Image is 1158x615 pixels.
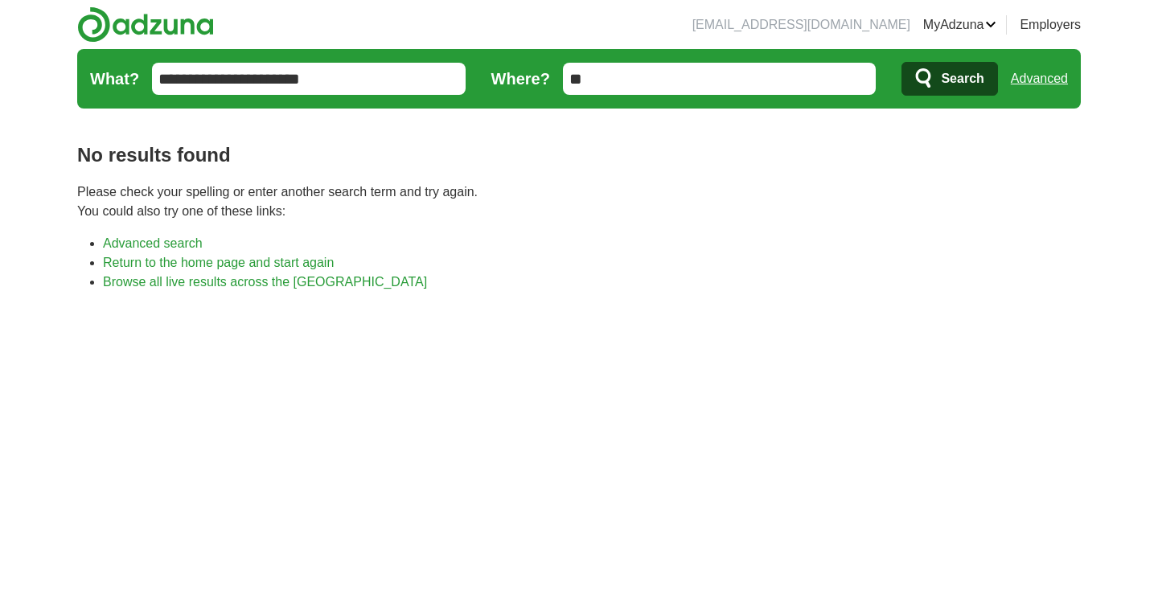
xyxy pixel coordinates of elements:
[77,182,1081,221] p: Please check your spelling or enter another search term and try again. You could also try one of ...
[901,62,997,96] button: Search
[103,236,203,250] a: Advanced search
[103,256,334,269] a: Return to the home page and start again
[1011,63,1068,95] a: Advanced
[923,15,997,35] a: MyAdzuna
[77,141,1081,170] h1: No results found
[90,67,139,91] label: What?
[77,6,214,43] img: Adzuna logo
[692,15,910,35] li: [EMAIL_ADDRESS][DOMAIN_NAME]
[491,67,550,91] label: Where?
[941,63,983,95] span: Search
[103,275,427,289] a: Browse all live results across the [GEOGRAPHIC_DATA]
[1020,15,1081,35] a: Employers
